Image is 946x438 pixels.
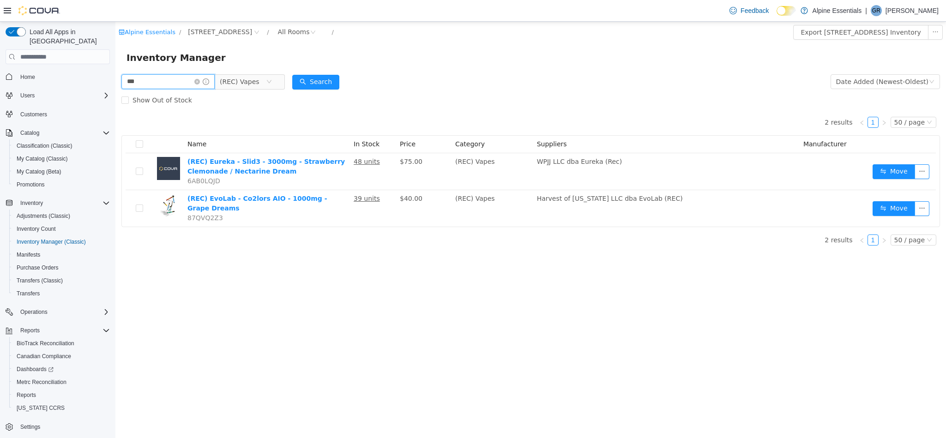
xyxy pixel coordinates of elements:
button: icon: swapMove [757,143,800,157]
span: My Catalog (Classic) [17,155,68,162]
span: In Stock [238,119,264,126]
button: icon: ellipsis [813,3,827,18]
i: icon: down [811,98,817,104]
a: Settings [17,421,44,432]
span: Adjustments (Classic) [13,210,110,222]
span: Price [284,119,300,126]
span: Inventory [20,199,43,207]
span: [US_STATE] CCRS [17,404,65,412]
i: icon: down [813,57,819,64]
span: / [151,7,153,14]
span: Reports [17,391,36,399]
span: My Catalog (Beta) [13,166,110,177]
span: Washington CCRS [13,402,110,414]
a: Manifests [13,249,44,260]
div: 50 / page [779,213,809,223]
button: Users [17,90,38,101]
span: Transfers (Classic) [13,275,110,286]
li: 2 results [709,213,737,224]
a: Home [17,72,39,83]
a: Adjustments (Classic) [13,210,74,222]
span: Transfers [13,288,110,299]
span: Settings [20,423,40,431]
button: My Catalog (Classic) [9,152,114,165]
img: (REC) EvoLab - Co2lors AIO - 1000mg - Grape Dreams hero shot [42,172,65,195]
span: Reports [20,327,40,334]
button: icon: swapMove [757,180,800,194]
p: | [865,5,867,16]
span: Classification (Classic) [17,142,72,150]
a: 1 [753,96,763,106]
span: Dashboards [17,366,54,373]
button: Inventory [17,198,47,209]
div: 50 / page [779,96,809,106]
span: 87QVQ2Z3 [72,192,108,200]
button: Operations [2,306,114,318]
a: My Catalog (Classic) [13,153,72,164]
li: 1 [752,213,763,224]
a: Purchase Orders [13,262,62,273]
a: Transfers [13,288,43,299]
span: 6AB0LQJD [72,156,105,163]
span: Inventory Manager [11,29,116,43]
span: / [64,7,66,14]
button: Home [2,70,114,83]
li: Next Page [763,213,774,224]
button: My Catalog (Beta) [9,165,114,178]
a: Customers [17,109,51,120]
button: icon: ellipsis [799,143,814,157]
span: Customers [17,108,110,120]
button: Reports [17,325,43,336]
button: Inventory [2,197,114,210]
input: Dark Mode [777,6,796,16]
span: Name [72,119,91,126]
a: Classification (Classic) [13,140,76,151]
button: Catalog [2,126,114,139]
span: My Catalog (Classic) [13,153,110,164]
li: 2 results [709,95,737,106]
span: Suppliers [422,119,452,126]
button: BioTrack Reconciliation [9,337,114,350]
a: Transfers (Classic) [13,275,66,286]
span: Settings [17,421,110,432]
button: Transfers (Classic) [9,274,114,287]
span: Operations [20,308,48,316]
span: GR [872,5,880,16]
span: Transfers (Classic) [17,277,63,284]
span: Dashboards [13,364,110,375]
span: Catalog [17,127,110,138]
span: Adjustments (Classic) [17,212,70,220]
td: (REC) Vapes [336,132,418,168]
span: Customers [20,111,47,118]
span: Inventory Manager (Classic) [17,238,86,246]
i: icon: right [766,216,771,222]
span: Manifests [17,251,40,258]
span: Inventory Count [17,225,56,233]
button: icon: searchSearch [177,53,224,68]
span: Classification (Classic) [13,140,110,151]
a: Inventory Count [13,223,60,234]
p: Alpine Essentials [813,5,862,16]
span: Promotions [17,181,45,188]
span: Transfers [17,290,40,297]
span: Feedback [741,6,769,15]
div: Greg Rivera [871,5,882,16]
span: $75.00 [284,136,307,144]
span: Show Out of Stock [13,75,80,82]
button: [US_STATE] CCRS [9,402,114,414]
span: 850 Commercial Lane [72,5,137,15]
button: Transfers [9,287,114,300]
a: Dashboards [9,363,114,376]
i: icon: down [811,216,817,222]
span: Catalog [20,129,39,137]
span: Metrc Reconciliation [13,377,110,388]
button: Operations [17,306,51,318]
span: Inventory [17,198,110,209]
a: (REC) EvoLab - Co2lors AIO - 1000mg - Grape Dreams [72,173,211,190]
li: Previous Page [741,95,752,106]
a: My Catalog (Beta) [13,166,65,177]
span: Harvest of [US_STATE] LLC dba EvoLab (REC) [422,173,567,180]
span: Canadian Compliance [13,351,110,362]
span: BioTrack Reconciliation [13,338,110,349]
